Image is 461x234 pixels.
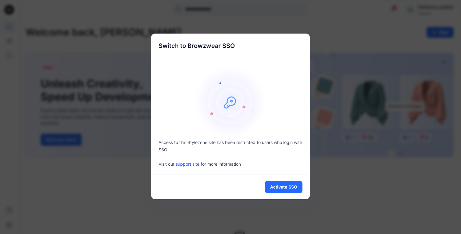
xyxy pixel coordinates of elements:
p: Visit our for more information [159,161,302,167]
h5: Switch to Browzwear SSO [151,34,242,58]
p: Access to this Stylezone site has been restricted to users who login with SSO. [159,139,302,153]
img: onboarding-sz2.46497b1a466840e1406823e529e1e164.svg [194,66,267,139]
button: Activate SSO [265,181,302,193]
a: support site [176,161,199,167]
